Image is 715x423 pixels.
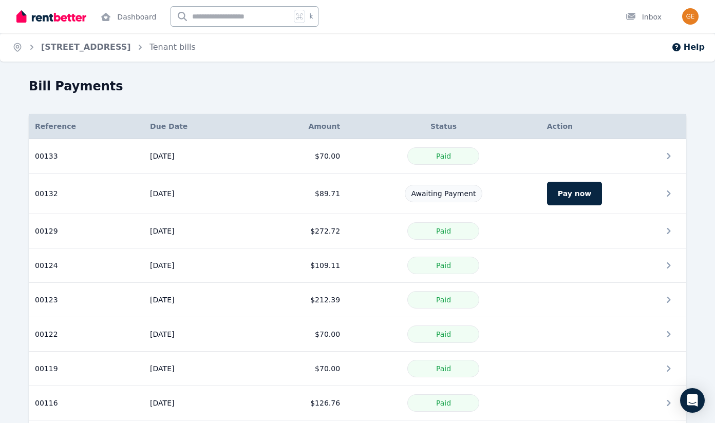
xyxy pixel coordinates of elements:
button: Help [671,41,705,53]
span: 00122 [35,329,58,339]
td: [DATE] [144,248,251,283]
span: Paid [436,364,451,373]
td: $272.72 [252,214,347,248]
span: Paid [436,399,451,407]
th: Action [541,114,686,139]
td: [DATE] [144,317,251,352]
th: Amount [252,114,347,139]
img: RentBetter [16,9,86,24]
span: Paid [436,152,451,160]
span: Awaiting Payment [411,189,476,198]
td: $70.00 [252,352,347,386]
div: Open Intercom Messenger [680,388,705,413]
span: 00129 [35,226,58,236]
span: Paid [436,296,451,304]
td: $89.71 [252,174,347,214]
td: $109.11 [252,248,347,283]
div: Inbox [626,12,662,22]
th: Status [346,114,541,139]
a: [STREET_ADDRESS] [41,42,131,52]
td: $70.00 [252,139,347,174]
td: $212.39 [252,283,347,317]
h1: Bill Payments [29,78,123,94]
span: Paid [436,261,451,270]
td: [DATE] [144,174,251,214]
td: [DATE] [144,214,251,248]
span: 00133 [35,151,58,161]
span: Tenant bills [149,41,196,53]
span: 00123 [35,295,58,305]
td: [DATE] [144,283,251,317]
span: k [309,12,313,21]
span: Reference [35,121,76,131]
span: Paid [436,330,451,338]
span: 00132 [35,188,58,199]
span: 00116 [35,398,58,408]
span: 00119 [35,363,58,374]
td: $70.00 [252,317,347,352]
span: Paid [436,227,451,235]
th: Due Date [144,114,251,139]
span: 00124 [35,260,58,271]
button: Pay now [547,182,602,205]
td: [DATE] [144,352,251,386]
td: [DATE] [144,139,251,174]
td: [DATE] [144,386,251,420]
td: $126.76 [252,386,347,420]
img: Georgia Jones [682,8,699,25]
